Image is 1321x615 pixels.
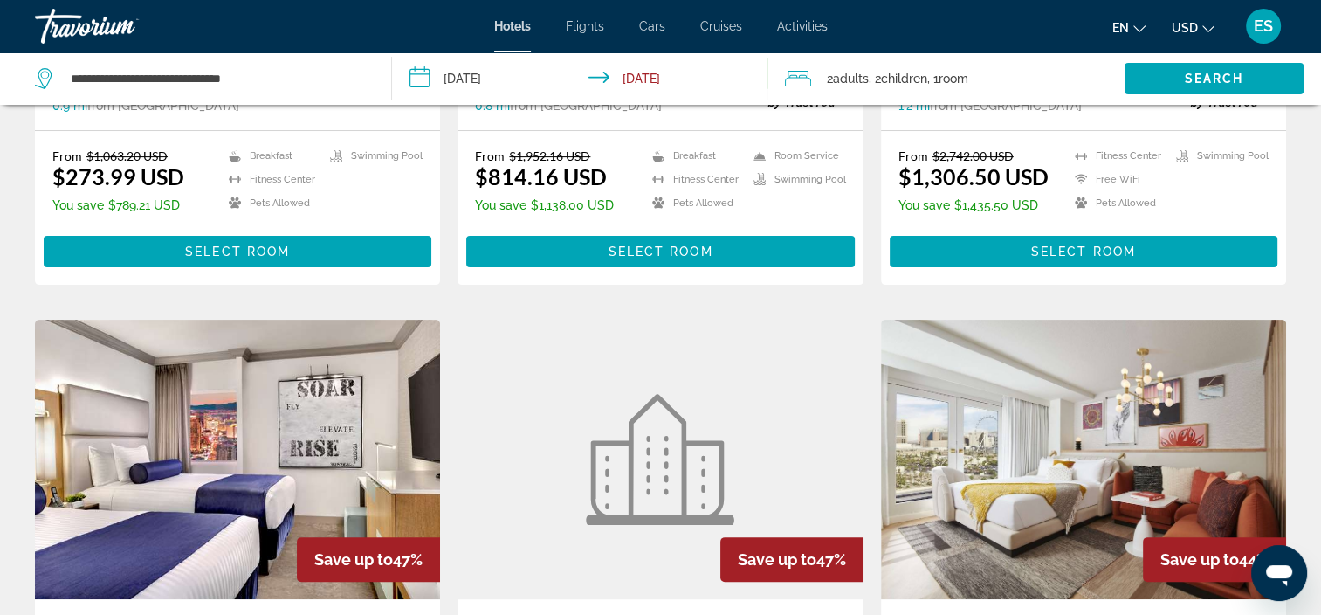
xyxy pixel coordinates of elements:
[220,196,321,211] li: Pets Allowed
[466,240,854,259] a: Select Room
[1251,545,1307,601] iframe: Button to launch messaging window
[35,320,440,599] img: Hotel image
[1066,172,1167,187] li: Free WiFi
[1066,196,1167,211] li: Pets Allowed
[827,66,869,91] span: 2
[720,537,863,582] div: 47%
[185,245,290,259] span: Select Room
[898,198,1049,212] p: $1,435.50 USD
[643,196,745,211] li: Pets Allowed
[881,72,927,86] span: Children
[1112,15,1146,40] button: Change language
[52,198,104,212] span: You save
[890,240,1277,259] a: Select Room
[392,52,767,105] button: Check-in date: Nov 6, 2025 Check-out date: Nov 9, 2025
[1172,21,1198,35] span: USD
[1254,17,1273,35] span: ES
[939,72,968,86] span: Room
[86,149,168,163] del: $1,063.20 USD
[639,19,665,33] a: Cars
[466,236,854,267] button: Select Room
[321,149,423,163] li: Swimming Pool
[1241,8,1286,45] button: User Menu
[930,99,1082,113] span: from [GEOGRAPHIC_DATA]
[475,198,614,212] p: $1,138.00 USD
[44,240,431,259] a: Select Room
[35,3,210,49] a: Travorium
[890,236,1277,267] button: Select Room
[1143,537,1286,582] div: 44%
[898,163,1049,190] ins: $1,306.50 USD
[869,66,927,91] span: , 2
[700,19,742,33] a: Cruises
[881,320,1286,599] img: Hotel image
[608,245,712,259] span: Select Room
[745,149,846,163] li: Room Service
[52,149,82,163] span: From
[1185,72,1244,86] span: Search
[898,99,930,113] span: 1.2 mi
[833,72,869,86] span: Adults
[509,149,590,163] del: $1,952.16 USD
[898,149,928,163] span: From
[745,172,846,187] li: Swimming Pool
[767,52,1125,105] button: Travelers: 2 adults, 2 children
[314,550,393,569] span: Save up to
[566,19,604,33] a: Flights
[643,172,745,187] li: Fitness Center
[1172,15,1214,40] button: Change currency
[777,19,828,33] a: Activities
[494,19,531,33] a: Hotels
[1125,63,1304,94] button: Search
[738,550,816,569] span: Save up to
[87,99,239,113] span: from [GEOGRAPHIC_DATA]
[586,394,734,525] img: Hotel image
[458,320,863,599] a: Hotel image
[297,537,440,582] div: 47%
[44,236,431,267] button: Select Room
[932,149,1014,163] del: $2,742.00 USD
[1112,21,1129,35] span: en
[1066,149,1167,163] li: Fitness Center
[475,198,526,212] span: You save
[475,163,607,190] ins: $814.16 USD
[927,66,968,91] span: , 1
[52,198,184,212] p: $789.21 USD
[52,99,87,113] span: 0.9 mi
[1031,245,1136,259] span: Select Room
[643,149,745,163] li: Breakfast
[52,163,184,190] ins: $273.99 USD
[220,149,321,163] li: Breakfast
[1167,149,1269,163] li: Swimming Pool
[898,198,950,212] span: You save
[220,172,321,187] li: Fitness Center
[1160,550,1239,569] span: Save up to
[475,149,505,163] span: From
